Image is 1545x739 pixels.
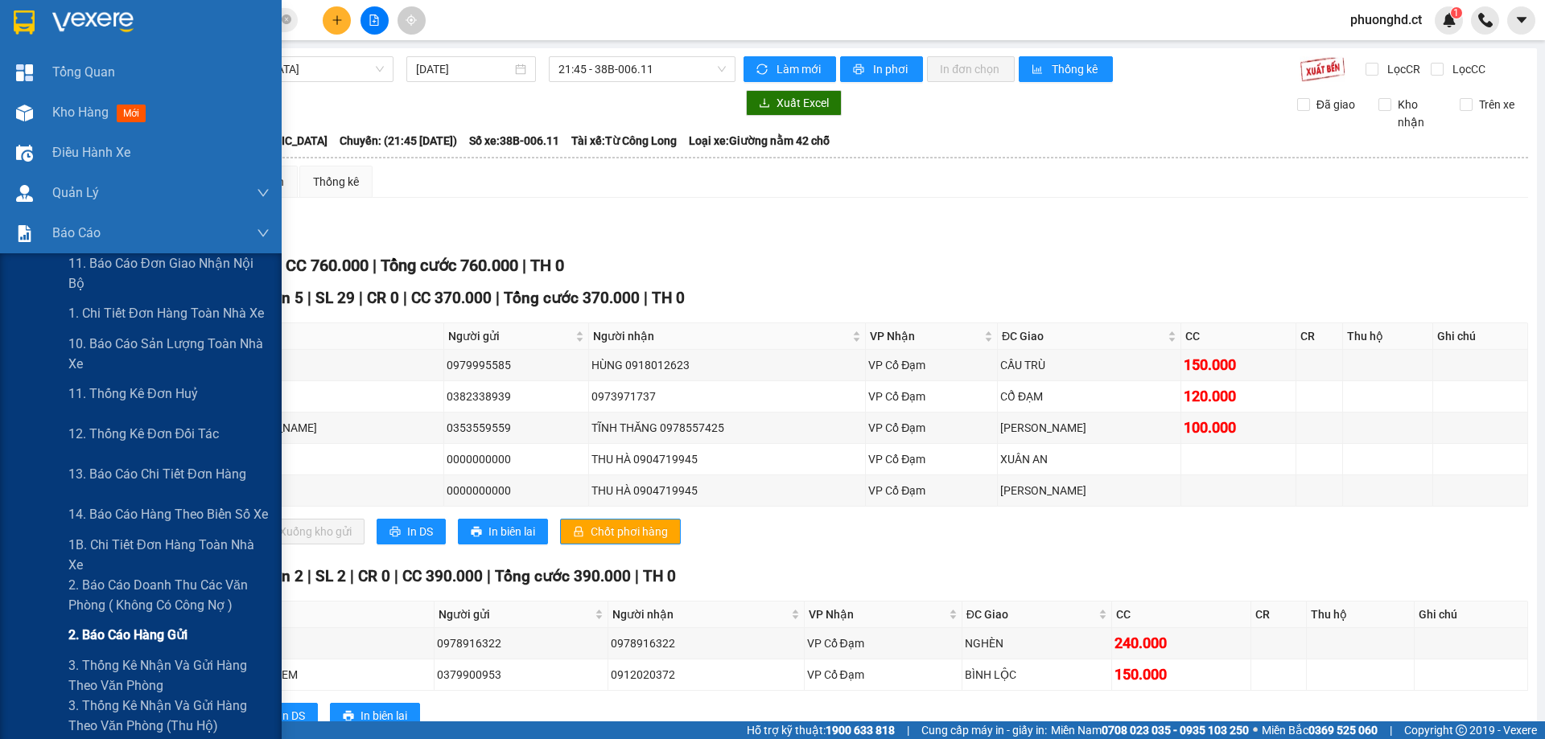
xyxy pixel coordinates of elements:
span: Đơn 2 [261,567,303,585]
img: warehouse-icon [16,185,33,202]
div: 240.000 [1114,632,1247,655]
th: CC [1112,601,1250,628]
span: aim [406,14,417,26]
div: 16 KIỆN SÁCH [198,482,442,499]
span: | [1390,721,1392,739]
span: Chuyến: (21:45 [DATE]) [340,132,457,150]
div: 0000000000 [447,482,586,499]
button: aim [398,6,426,35]
div: XUÂN AN [1000,450,1178,468]
span: Kho nhận [1391,96,1448,131]
span: printer [853,64,867,76]
span: close-circle [282,14,291,24]
div: 1T KHÓA CỬA [198,388,442,405]
div: 150.000 [1114,663,1247,686]
span: ĐC Giao [1002,327,1164,345]
span: Tổng Quan [52,62,115,82]
span: 2. Báo cáo doanh thu các văn phòng ( không có công nợ ) [68,575,270,615]
span: | [373,256,377,275]
strong: 1900 633 818 [826,724,895,737]
span: Cung cấp máy in - giấy in: [921,721,1047,739]
span: In DS [279,707,305,725]
button: downloadXuống kho gửi [249,519,365,544]
span: 3. Thống kê nhận và gửi hàng theo văn phòng (thu hộ) [68,696,270,736]
span: 11. Báo cáo đơn giao nhận nội bộ [68,253,270,294]
span: printer [389,526,401,539]
div: THU HÀ 0904719945 [591,450,863,468]
strong: 0708 023 035 - 0935 103 250 [1102,724,1249,737]
button: file-add [360,6,389,35]
span: plus [332,14,343,26]
span: Hỗ trợ kỹ thuật: [747,721,895,739]
span: 12. Thống kê đơn đối tác [68,424,219,444]
span: | [907,721,909,739]
div: 120.000 [1184,385,1294,408]
span: Đã giao [1310,96,1362,113]
div: NGHÈN [965,634,1110,652]
span: down [257,227,270,240]
span: bar-chart [1032,64,1045,76]
span: | [522,256,526,275]
span: Lọc CR [1381,60,1423,78]
button: plus [323,6,351,35]
td: VP Cổ Đạm [866,350,998,381]
span: TH 0 [530,256,564,275]
div: 100.000 [1184,417,1294,439]
th: CR [1296,323,1343,350]
div: THU HÀ 0904719945 [591,482,863,499]
td: VP Cổ Đạm [866,475,998,507]
span: Chốt phơi hàng [591,523,668,540]
span: phuonghd.ct [1337,10,1435,30]
span: Đơn 5 [261,289,303,307]
span: In biên lai [488,523,535,540]
span: down [257,187,270,199]
div: 0382338939 [447,388,586,405]
div: VP Cổ Đạm [807,634,959,652]
th: Ghi chú [1415,601,1528,628]
td: VP Cổ Đạm [805,659,962,691]
div: [PERSON_NAME] [1000,419,1178,437]
span: VP Nhận [870,327,981,345]
div: 150.000 [1184,354,1294,376]
div: 1 XE MÁY SỐ [207,634,432,652]
span: | [403,289,407,307]
span: In phơi [873,60,910,78]
div: CẦU TRÙ [1000,356,1178,374]
span: Kho hàng [52,105,109,120]
span: sync [756,64,770,76]
span: CC 390.000 [402,567,483,585]
span: | [359,289,363,307]
span: 14. Báo cáo hàng theo biển số xe [68,504,268,524]
span: Báo cáo [52,223,101,243]
span: 1 [1453,7,1459,18]
div: HÙNG 0918012623 [591,356,863,374]
span: SL 2 [315,567,346,585]
div: VP Cổ Đạm [868,450,995,468]
button: syncLàm mới [744,56,836,82]
img: icon-new-feature [1442,13,1456,27]
th: Thu hộ [1343,323,1433,350]
span: 21:45 - 38B-006.11 [558,57,726,81]
button: caret-down [1507,6,1535,35]
td: VP Cổ Đạm [866,413,998,444]
span: copyright [1456,725,1467,736]
span: | [394,567,398,585]
span: Xuất Excel [777,94,829,112]
div: VP Cổ Đạm [868,356,995,374]
td: VP Cổ Đạm [866,381,998,413]
span: Người gửi [448,327,572,345]
span: CR 0 [367,289,399,307]
span: TH 0 [652,289,685,307]
div: 7 KIỆN SÁCH [198,450,442,468]
div: Thống kê [313,173,359,191]
button: lockChốt phơi hàng [560,519,681,544]
button: bar-chartThống kê [1019,56,1113,82]
img: warehouse-icon [16,145,33,162]
span: Tài xế: Từ Công Long [571,132,677,150]
span: Miền Bắc [1262,721,1378,739]
img: dashboard-icon [16,64,33,81]
span: Tổng cước 390.000 [495,567,631,585]
div: 0000000000 [447,450,586,468]
span: 1. Chi tiết đơn hàng toàn nhà xe [68,303,264,323]
span: SL 29 [315,289,355,307]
